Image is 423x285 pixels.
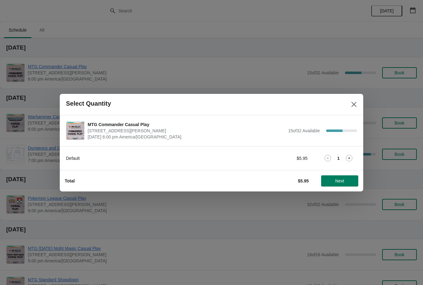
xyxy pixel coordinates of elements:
strong: $5.95 [298,178,309,183]
div: Default [66,155,238,161]
h2: Select Quantity [66,100,111,107]
span: [STREET_ADDRESS][PERSON_NAME] [88,128,285,134]
button: Close [348,99,360,110]
strong: 1 [337,155,340,161]
span: Next [335,178,344,183]
span: [DATE] 6:00 pm America/[GEOGRAPHIC_DATA] [88,134,285,140]
img: MTG Commander Casual Play | 2040 Louetta Rd Ste I Spring, TX 77388 | September 23 | 6:00 pm Ameri... [66,122,84,140]
div: $5.95 [250,155,307,161]
button: Next [321,175,358,186]
span: MTG Commander Casual Play [88,121,285,128]
strong: Total [65,178,75,183]
span: 15 of 32 Available [288,128,320,133]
